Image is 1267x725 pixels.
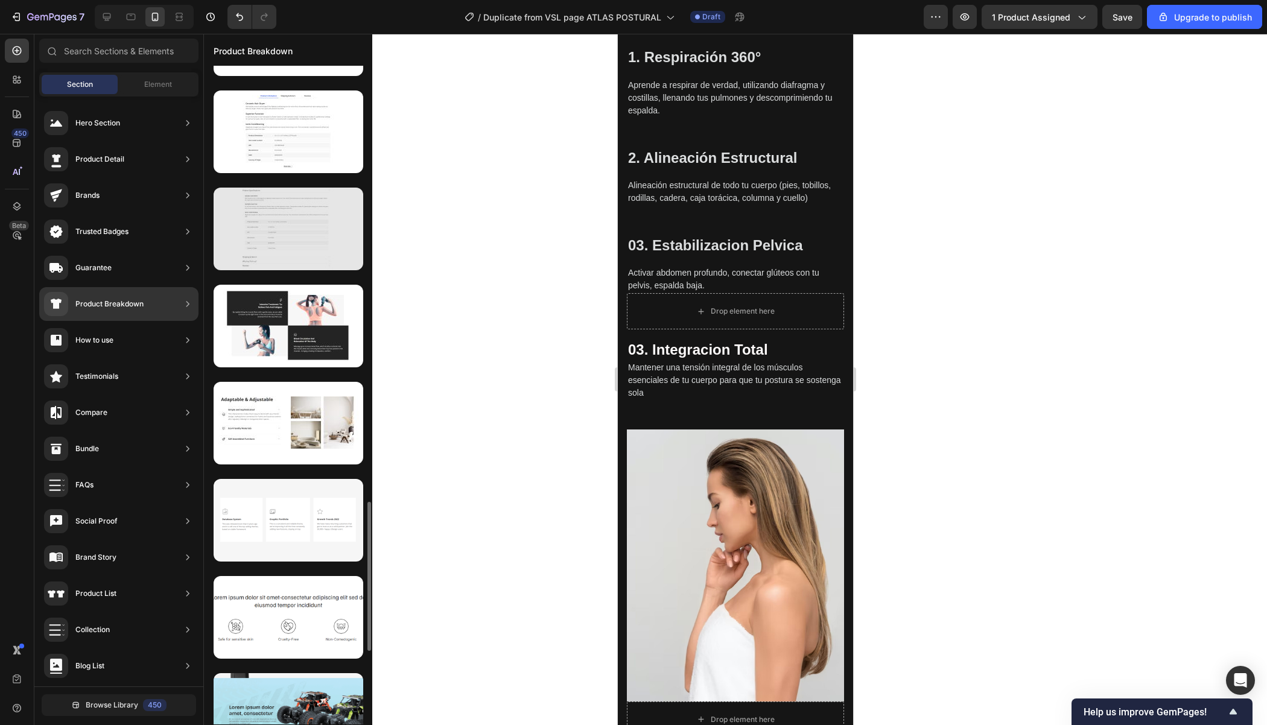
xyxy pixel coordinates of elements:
button: Show survey - Help us improve GemPages! [1084,704,1240,719]
button: 1 product assigned [982,5,1097,29]
span: 1 product assigned [992,11,1070,24]
div: Guarantee [75,262,112,274]
div: Blog List [75,660,104,672]
button: Upgrade to publish [1147,5,1262,29]
div: Brands [75,189,100,201]
div: 450 [143,699,167,711]
span: Element [144,79,172,90]
div: Bundle [75,443,99,455]
span: / [478,11,481,24]
iframe: Design area [618,34,853,725]
span: Draft [702,11,720,22]
div: Product Detail [75,153,124,165]
span: Help us improve GemPages! [1084,706,1226,718]
div: Social Proof [75,515,118,527]
div: Hero Section [75,117,120,129]
p: 7 [79,10,84,24]
button: Browse Library450 [42,694,196,716]
button: Save [1102,5,1142,29]
div: Upgrade to publish [1157,11,1252,24]
div: How to use [75,334,113,346]
div: Undo/Redo [227,5,276,29]
input: Search Sections & Elements [39,39,198,63]
div: Trusted Badges [75,226,129,238]
span: Save [1113,12,1132,22]
div: FAQs [75,479,94,491]
div: 450 [11,128,29,138]
div: Product Breakdown [75,298,144,310]
button: 7 [5,5,90,29]
span: Duplicate from VSL page ATLAS POSTURAL [483,11,661,24]
div: Product List [75,587,116,600]
div: Collection [75,624,110,636]
div: Testimonials [75,370,118,382]
span: Browse Library [86,700,138,711]
div: Compare [75,407,107,419]
div: Beta [9,221,29,230]
div: Brand Story [75,551,116,563]
div: Open Intercom Messenger [1226,666,1255,695]
span: Section [67,79,93,90]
